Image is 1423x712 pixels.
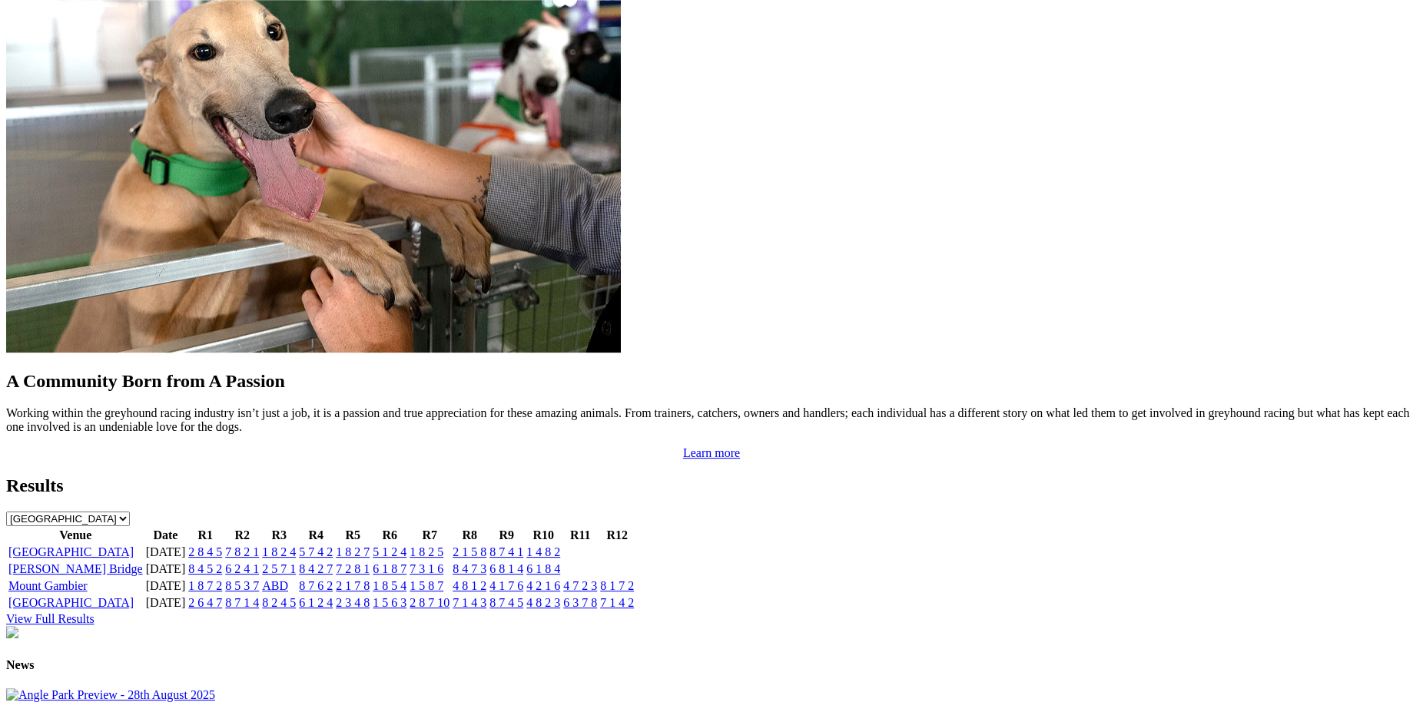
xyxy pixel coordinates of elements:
[373,579,406,592] a: 1 8 5 4
[526,528,561,543] th: R10
[563,579,597,592] a: 4 7 2 3
[298,528,333,543] th: R4
[335,528,370,543] th: R5
[410,579,443,592] a: 1 5 8 7
[600,579,634,592] a: 8 1 7 2
[409,528,450,543] th: R7
[262,579,288,592] a: ABD
[188,562,222,575] a: 8 4 5 2
[225,596,259,609] a: 8 7 1 4
[489,528,524,543] th: R9
[145,545,187,560] td: [DATE]
[336,596,370,609] a: 2 3 4 8
[299,579,333,592] a: 8 7 6 2
[489,579,523,592] a: 4 1 7 6
[373,562,406,575] a: 6 1 8 7
[6,626,18,638] img: chasers_homepage.jpg
[410,545,443,558] a: 1 8 2 5
[489,596,523,609] a: 8 7 4 5
[188,545,222,558] a: 2 8 4 5
[373,596,406,609] a: 1 5 6 3
[299,545,333,558] a: 5 7 4 2
[8,528,144,543] th: Venue
[145,595,187,611] td: [DATE]
[145,561,187,577] td: [DATE]
[410,562,443,575] a: 7 3 1 6
[6,406,1417,434] p: Working within the greyhound racing industry isn’t just a job, it is a passion and true appreciat...
[6,612,95,625] a: View Full Results
[299,596,333,609] a: 6 1 2 4
[225,545,259,558] a: 7 8 2 1
[188,596,222,609] a: 2 6 4 7
[8,596,134,609] a: [GEOGRAPHIC_DATA]
[225,562,259,575] a: 6 2 4 1
[6,658,1417,672] h4: News
[489,545,523,558] a: 8 7 4 1
[526,579,560,592] a: 4 2 1 6
[262,545,296,558] a: 1 8 2 4
[453,562,486,575] a: 8 4 7 3
[187,528,223,543] th: R1
[6,688,215,702] img: Angle Park Preview - 28th August 2025
[6,475,1417,496] h2: Results
[563,596,597,609] a: 6 3 7 8
[526,562,560,575] a: 6 1 8 4
[336,579,370,592] a: 2 1 7 8
[224,528,260,543] th: R2
[8,579,88,592] a: Mount Gambier
[299,562,333,575] a: 8 4 2 7
[600,596,634,609] a: 7 1 4 2
[489,562,523,575] a: 6 8 1 4
[262,596,296,609] a: 8 2 4 5
[599,528,635,543] th: R12
[145,578,187,594] td: [DATE]
[262,562,296,575] a: 2 5 7 1
[526,545,560,558] a: 1 4 8 2
[453,579,486,592] a: 4 8 1 2
[453,545,486,558] a: 2 1 5 8
[261,528,297,543] th: R3
[683,446,740,459] a: Learn more
[453,596,486,609] a: 7 1 4 3
[8,545,134,558] a: [GEOGRAPHIC_DATA]
[452,528,487,543] th: R8
[336,562,370,575] a: 7 2 8 1
[526,596,560,609] a: 4 8 2 3
[188,579,222,592] a: 1 8 7 2
[6,371,1417,392] h2: A Community Born from A Passion
[145,528,187,543] th: Date
[372,528,407,543] th: R6
[562,528,598,543] th: R11
[225,579,259,592] a: 8 5 3 7
[8,562,143,575] a: [PERSON_NAME] Bridge
[373,545,406,558] a: 5 1 2 4
[410,596,449,609] a: 2 8 7 10
[336,545,370,558] a: 1 8 2 7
